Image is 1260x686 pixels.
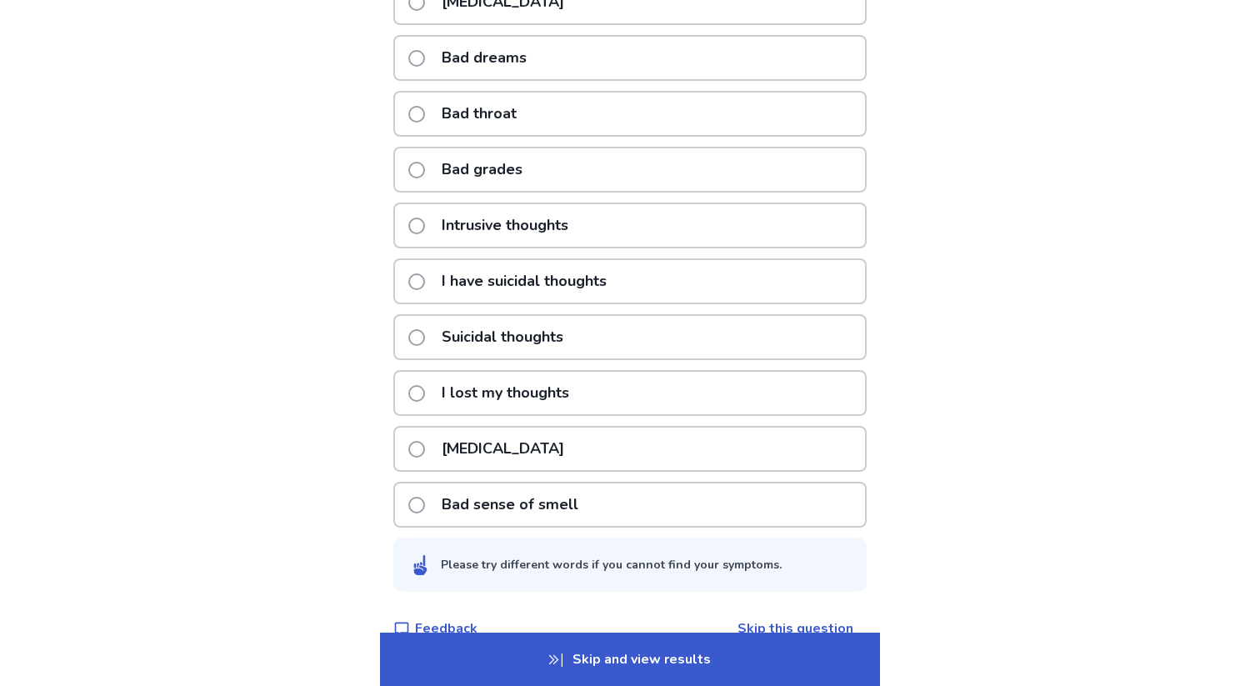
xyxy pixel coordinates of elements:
p: I lost my thoughts [432,372,579,414]
p: Skip and view results [380,633,880,686]
p: Bad dreams [432,37,537,79]
p: Suicidal thoughts [432,316,573,358]
p: I have suicidal thoughts [432,260,617,303]
a: Feedback [393,618,477,638]
p: Intrusive thoughts [432,204,578,247]
p: Bad sense of smell [432,483,588,526]
a: Skip this question [737,619,853,638]
p: [MEDICAL_DATA] [432,428,574,470]
p: Feedback [415,618,477,638]
p: Bad grades [432,148,532,191]
div: Please try different words if you cannot find your symptoms. [441,556,782,573]
p: Bad throat [432,93,527,135]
